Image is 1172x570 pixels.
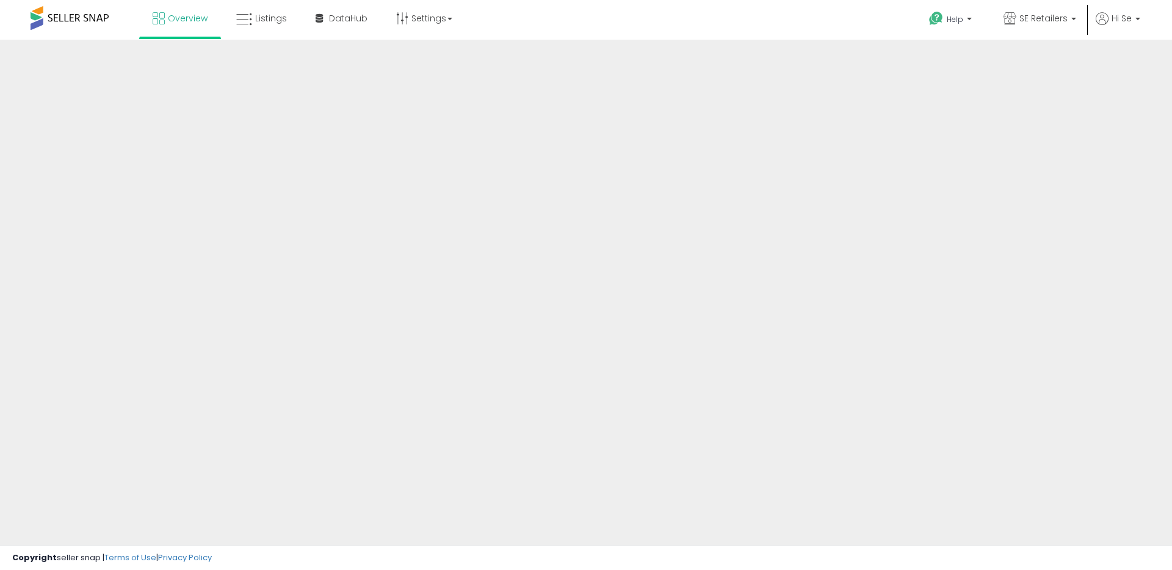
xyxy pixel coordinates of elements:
a: Hi Se [1096,12,1140,40]
a: Help [919,2,984,40]
span: DataHub [329,12,367,24]
span: Help [947,14,963,24]
span: Listings [255,12,287,24]
span: Overview [168,12,208,24]
i: Get Help [928,11,944,26]
span: Hi Se [1112,12,1132,24]
span: SE Retailers [1019,12,1068,24]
